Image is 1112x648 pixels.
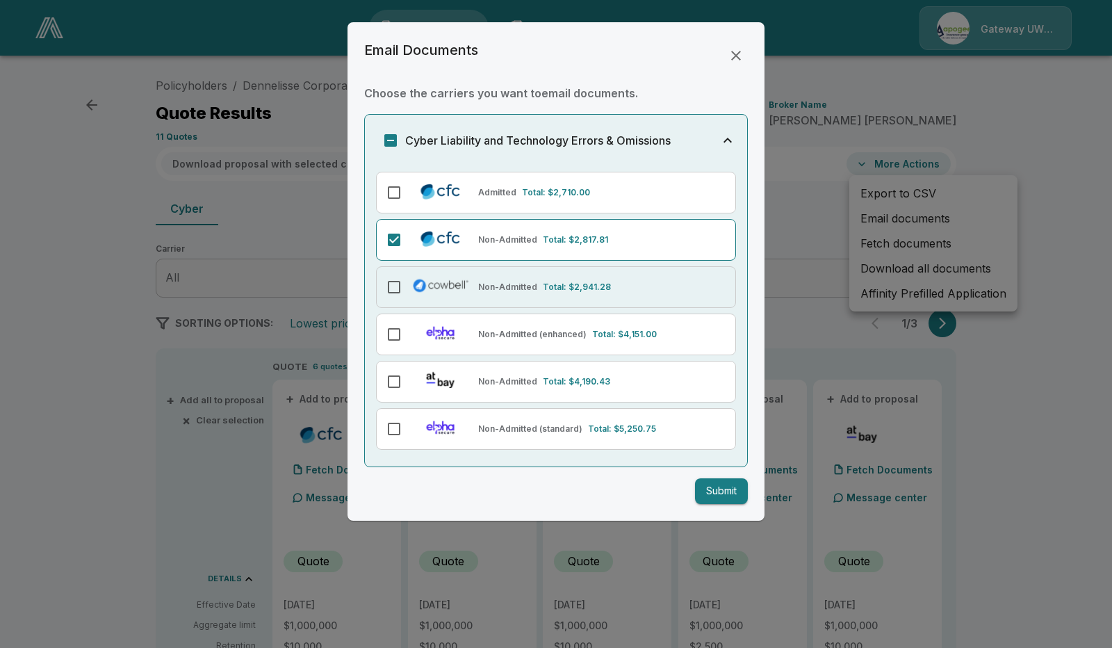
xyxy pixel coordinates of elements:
p: Non-Admitted (standard) [478,423,582,435]
img: Cowbell (Non-Admitted) [409,276,473,295]
button: Cyber Liability and Technology Errors & Omissions [365,115,747,166]
p: Total: $5,250.75 [588,423,656,435]
p: Non-Admitted [478,375,537,388]
p: Total: $2,817.81 [543,234,608,246]
p: Admitted [478,186,516,199]
h6: Email Documents [364,39,478,61]
div: Cowbell (Non-Admitted)Non-AdmittedTotal: $2,941.28 [376,266,736,308]
p: Total: $4,190.43 [543,375,610,388]
img: At-Bay (Non-Admitted) [409,371,473,390]
div: Elpha (Non-Admitted) EnhancedNon-Admitted (enhanced)Total: $4,151.00 [376,314,736,355]
p: Non-Admitted (enhanced) [478,328,587,341]
img: CFC Cyber (Non-Admitted) [409,229,473,248]
div: CFC (Admitted)AdmittedTotal: $2,710.00 [376,172,736,213]
div: Elpha (Non-Admitted) StandardNon-Admitted (standard)Total: $5,250.75 [376,408,736,450]
button: Submit [695,478,748,504]
p: Total: $4,151.00 [592,328,657,341]
p: Non-Admitted [478,281,537,293]
div: CFC Cyber (Non-Admitted)Non-AdmittedTotal: $2,817.81 [376,219,736,261]
p: Total: $2,710.00 [522,186,590,199]
img: Elpha (Non-Admitted) Standard [409,418,473,437]
img: CFC (Admitted) [409,181,473,201]
img: Elpha (Non-Admitted) Enhanced [409,323,473,343]
p: Non-Admitted [478,234,537,246]
h6: Choose the carriers you want to email documents . [364,83,748,103]
div: At-Bay (Non-Admitted)Non-AdmittedTotal: $4,190.43 [376,361,736,403]
h6: Cyber Liability and Technology Errors & Omissions [405,131,671,150]
p: Total: $2,941.28 [543,281,611,293]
